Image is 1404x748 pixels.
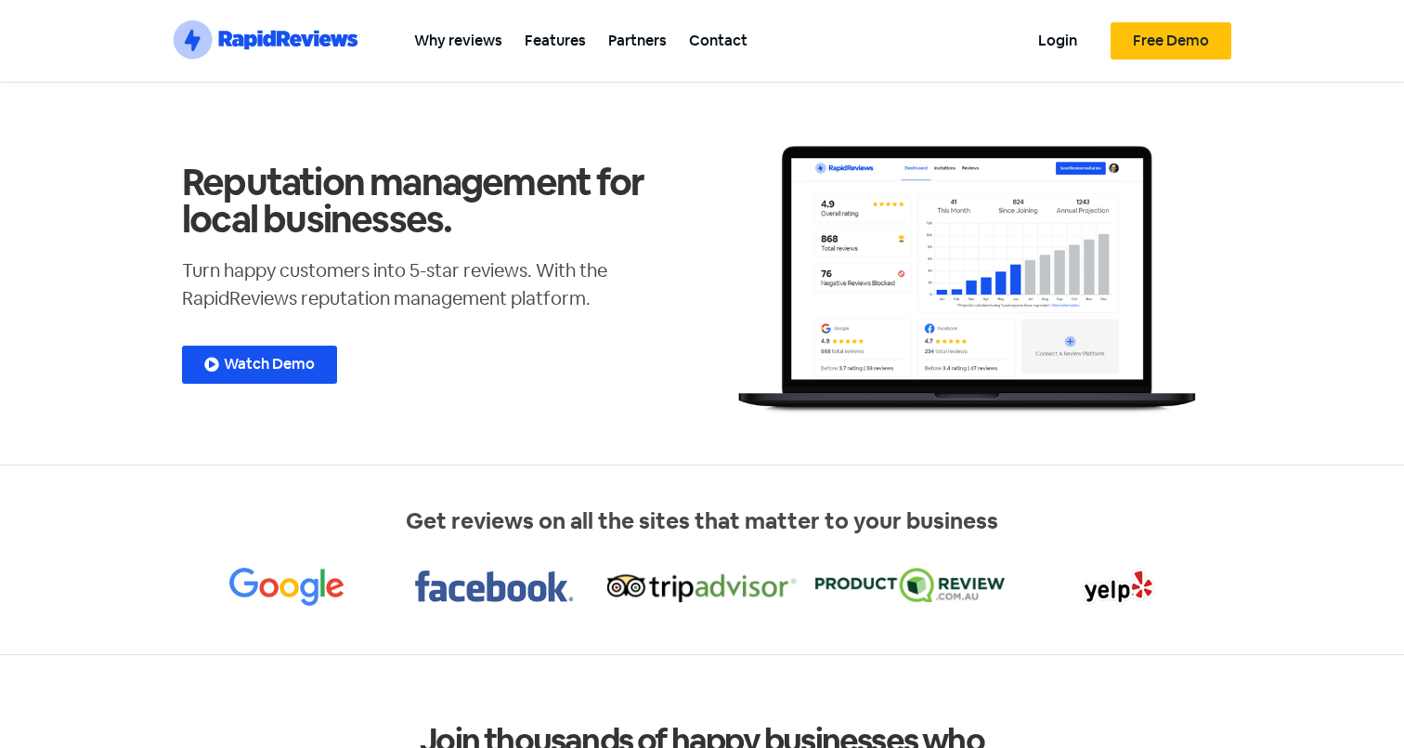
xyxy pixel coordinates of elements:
h1: Reputation management for local businesses. [182,164,693,238]
span: Free Demo [1133,33,1209,48]
a: Partners [597,20,678,61]
a: Login [1027,20,1088,61]
p: Turn happy customers into 5-star reviews. With the RapidReviews reputation management platform. [182,256,693,312]
a: Watch Demo [182,346,337,384]
a: Why reviews [403,20,513,61]
span: Watch Demo [224,357,315,372]
a: Features [513,20,597,61]
p: Get reviews on all the sites that matter to your business [182,505,1222,538]
a: Contact [678,20,759,61]
a: Free Demo [1111,22,1231,59]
